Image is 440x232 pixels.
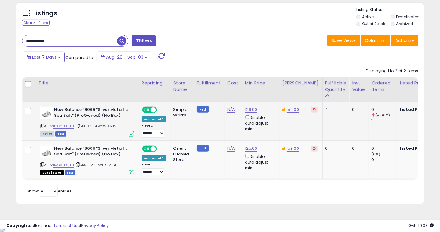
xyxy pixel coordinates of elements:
[142,155,166,161] div: Amazon AI *
[362,21,385,26] label: Out of Stock
[400,106,428,112] b: Listed Price:
[227,106,235,113] a: N/A
[365,37,385,44] span: Columns
[156,107,166,113] span: OFF
[54,223,80,229] a: Terms of Use
[173,80,191,93] div: Store Name
[197,106,209,113] small: FBM
[245,80,277,86] div: Min Price
[40,107,53,119] img: 41f4NmrAlTL._SL40_.jpg
[132,35,156,46] button: Filters
[371,146,397,151] div: 0
[27,188,72,194] span: Show: entries
[362,14,374,19] label: Active
[245,145,257,152] a: 125.00
[325,146,344,151] div: 0
[366,68,418,74] div: Displaying 1 to 2 of 2 items
[396,21,413,26] label: Archived
[282,80,320,86] div: [PERSON_NAME]
[143,107,151,113] span: ON
[54,146,130,159] b: New Balance 1906R "Silver Metallic Sea Salt" (PreOwned) (No Box)
[53,162,74,168] a: B0C8BT6JLB
[32,54,57,60] span: Last 7 Days
[40,146,134,175] div: ASIN:
[173,146,189,163] div: Orient Fuchsia Store
[371,157,397,163] div: 0
[352,80,366,93] div: Inv. value
[81,223,109,229] a: Privacy Policy
[22,20,50,26] div: Clear All Filters
[33,9,57,18] h5: Listings
[352,146,364,151] div: 0
[371,152,380,157] small: (0%)
[371,80,394,93] div: Ordered Items
[156,146,166,151] span: OFF
[325,80,347,93] div: Fulfillable Quantity
[227,145,235,152] a: N/A
[173,107,189,118] div: Simple Works
[142,162,166,176] div: Preset:
[408,223,434,229] span: 2025-09-11 19:03 GMT
[400,145,428,151] b: Listed Price:
[142,80,168,86] div: Repricing
[65,55,94,61] span: Compared to:
[55,131,67,137] span: FBM
[39,80,136,86] div: Title
[54,107,130,120] b: New Balance 1906R "Silver Metallic Sea Salt" (PreOwned) (No Box)
[23,52,65,62] button: Last 7 Days
[75,123,116,128] span: | SKU: GC-4WYW-O712
[75,162,116,167] span: | SKU: 1BZZ-A2HX-VJD1
[227,80,240,86] div: Cost
[106,54,143,60] span: Aug-28 - Sep-03
[40,146,53,158] img: 41f4NmrAlTL._SL40_.jpg
[391,35,418,46] button: Actions
[245,106,257,113] a: 129.00
[371,107,397,112] div: 0
[142,116,166,122] div: Amazon AI *
[197,80,222,86] div: Fulfillment
[396,14,420,19] label: Deactivated
[245,153,275,171] div: Disable auto adjust min
[143,146,151,151] span: ON
[142,123,166,137] div: Preset:
[40,170,64,175] span: All listings that are currently out of stock and unavailable for purchase on Amazon
[352,107,364,112] div: 0
[197,145,209,152] small: FBM
[40,107,134,136] div: ASIN:
[371,118,397,124] div: 1
[287,106,299,113] a: 159.00
[6,223,29,229] strong: Copyright
[325,107,344,112] div: 4
[40,131,54,137] span: All listings currently available for purchase on Amazon
[245,114,275,132] div: Disable auto adjust min
[356,7,424,13] p: Listing States:
[287,145,299,152] a: 159.00
[6,223,109,229] div: seller snap | |
[65,170,76,175] span: FBM
[375,113,390,118] small: (-100%)
[361,35,390,46] button: Columns
[53,123,74,129] a: B0C8BT6JLB
[327,35,360,46] button: Save View
[97,52,151,62] button: Aug-28 - Sep-03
